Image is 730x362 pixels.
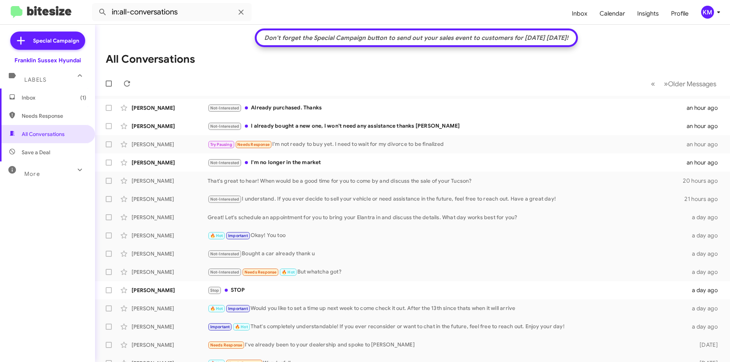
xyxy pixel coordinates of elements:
span: Not-Interested [210,251,240,256]
div: a day ago [687,213,724,221]
span: Not-Interested [210,160,240,165]
div: Franklin Sussex Hyundai [14,57,81,64]
div: I've already been to your dealership and spoke to [PERSON_NAME] [208,341,687,349]
div: [PERSON_NAME] [132,341,208,349]
div: STOP [208,286,687,295]
div: KM [701,6,714,19]
div: [PERSON_NAME] [132,141,208,148]
div: a day ago [687,305,724,312]
div: a day ago [687,232,724,239]
span: More [24,171,40,177]
a: Profile [665,3,695,25]
div: [PERSON_NAME] [132,104,208,112]
span: Needs Response [244,270,277,275]
div: That's completely understandable! If you ever reconsider or want to chat in the future, feel free... [208,322,687,331]
span: 🔥 Hot [210,306,223,311]
div: I already bought a new one, I won't need any assistance thanks [PERSON_NAME] [208,122,687,131]
div: [PERSON_NAME] [132,286,208,294]
div: I'm no longer in the market [208,158,687,167]
button: Next [659,76,721,92]
div: a day ago [687,323,724,330]
div: an hour ago [687,122,724,130]
div: a day ago [687,250,724,258]
span: Inbox [22,94,86,101]
a: Special Campaign [10,32,85,50]
div: I understand. If you ever decide to sell your vehicle or need assistance in the future, feel free... [208,195,684,204]
div: Already purchased. Thanks [208,104,687,112]
input: Search [92,3,252,21]
button: Previous [646,76,660,92]
span: Try Pausing [210,142,232,147]
span: Important [228,306,248,311]
a: Calendar [594,3,631,25]
span: 🔥 Hot [235,324,248,329]
a: Insights [631,3,665,25]
div: 21 hours ago [684,195,724,203]
span: (1) [80,94,86,101]
div: [PERSON_NAME] [132,195,208,203]
span: Not-Interested [210,270,240,275]
div: Don't forget the Special Campaign button to send out your sales event to customers for [DATE] [DA... [260,34,572,42]
div: Would you like to set a time up next week to come check it out. After the 13th since thats when i... [208,304,687,313]
div: That's great to hear! When would be a good time for you to come by and discuss the sale of your T... [208,177,683,185]
div: Great! Let's schedule an appointment for you to bring your Elantra in and discuss the details. Wh... [208,213,687,221]
div: [PERSON_NAME] [132,250,208,258]
span: Not-Interested [210,197,240,202]
span: Special Campaign [33,37,79,44]
span: All Conversations [22,130,65,138]
span: » [664,79,668,89]
div: a day ago [687,268,724,276]
div: [PERSON_NAME] [132,305,208,312]
div: I'm not ready to buy yet. I need to wait for my divorce to be finalized [208,140,687,149]
div: [PERSON_NAME] [132,177,208,185]
a: Inbox [566,3,594,25]
span: Not-Interested [210,106,240,111]
span: Older Messages [668,80,716,88]
div: [DATE] [687,341,724,349]
nav: Page navigation example [647,76,721,92]
div: a day ago [687,286,724,294]
div: Okay! You too [208,231,687,240]
div: [PERSON_NAME] [132,122,208,130]
span: Needs Response [210,343,243,348]
span: 🔥 Hot [282,270,295,275]
div: Bought a car already thank u [208,250,687,258]
span: Stop [210,288,219,293]
div: [PERSON_NAME] [132,232,208,239]
div: an hour ago [687,104,724,112]
div: [PERSON_NAME] [132,159,208,166]
div: But whatcha got? [208,268,687,277]
div: an hour ago [687,159,724,166]
span: Important [228,233,248,238]
span: Labels [24,76,46,83]
div: an hour ago [687,141,724,148]
div: [PERSON_NAME] [132,268,208,276]
div: 20 hours ago [683,177,724,185]
div: [PERSON_NAME] [132,213,208,221]
span: 🔥 Hot [210,233,223,238]
span: Needs Response [22,112,86,120]
button: KM [695,6,722,19]
span: Save a Deal [22,149,50,156]
span: Not-Interested [210,124,240,129]
div: [PERSON_NAME] [132,323,208,330]
h1: All Conversations [106,53,195,65]
span: Important [210,324,230,329]
span: « [651,79,655,89]
span: Needs Response [237,142,270,147]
